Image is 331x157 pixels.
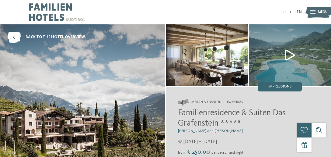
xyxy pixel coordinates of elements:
[26,34,85,40] span: back to the hotel overview
[282,10,286,14] a: DE
[183,138,217,145] span: [DATE] – [DATE]
[268,85,292,89] span: Impressions
[318,10,328,15] span: Menu
[178,109,286,128] span: Familienresidence & Suiten Das Grafenstein ****ˢ
[186,149,211,155] span: € 250.00
[7,32,85,43] a: back to the hotel overview
[297,10,302,14] a: EN
[211,151,243,155] span: per person and night
[191,100,243,105] span: Meran & Environs – Tscherms
[290,10,293,14] a: IT
[166,24,248,86] img: Our family hotel in Meran & Environs for happy days
[178,140,182,144] i: Opening times in summer
[178,129,243,133] span: [PERSON_NAME] and [PERSON_NAME]
[178,151,185,155] span: from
